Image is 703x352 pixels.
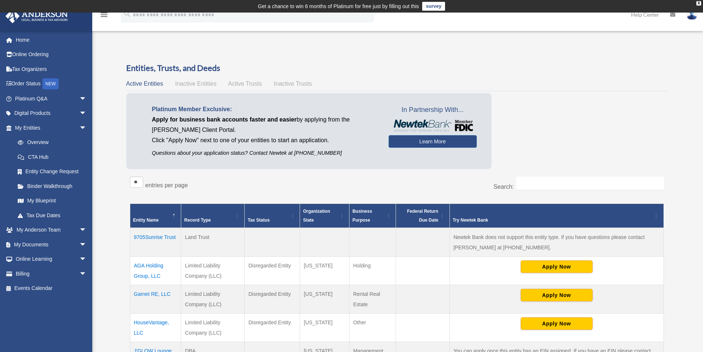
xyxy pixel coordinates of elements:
img: NewtekBankLogoSM.png [392,120,473,131]
a: survey [422,2,445,11]
a: Online Learningarrow_drop_down [5,252,98,267]
label: Search: [493,184,514,190]
td: Disregarded Entity [245,314,300,342]
th: Tax Status: Activate to sort [245,204,300,228]
a: Binder Walkthrough [10,179,94,194]
td: Newtek Bank does not support this entity type. If you have questions please contact [PERSON_NAME]... [449,228,664,257]
a: menu [100,13,108,19]
span: Tax Status [248,218,270,223]
span: Inactive Entities [175,81,216,87]
a: My Documentsarrow_drop_down [5,237,98,252]
i: search [123,10,131,18]
a: Platinum Q&Aarrow_drop_down [5,91,98,106]
span: Apply for business bank accounts faster and easier [152,116,297,123]
td: Disregarded Entity [245,285,300,314]
label: entries per page [145,182,188,188]
span: Entity Name [133,218,159,223]
td: HouseVantage, LLC [130,314,181,342]
td: Disregarded Entity [245,257,300,285]
td: [US_STATE] [300,257,349,285]
td: Limited Liability Company (LLC) [181,257,245,285]
th: Record Type: Activate to sort [181,204,245,228]
div: Try Newtek Bank [453,216,652,225]
span: arrow_drop_down [79,237,94,252]
a: CTA Hub [10,150,94,164]
span: arrow_drop_down [79,120,94,136]
td: AGA Holding Group, LLC [130,257,181,285]
a: Online Ordering [5,47,98,62]
span: Business Purpose [352,209,372,223]
th: Federal Return Due Date: Activate to sort [396,204,450,228]
a: My Entitiesarrow_drop_down [5,120,94,135]
a: Tax Organizers [5,62,98,76]
a: Entity Change Request [10,164,94,179]
td: Land Trust [181,228,245,257]
span: Inactive Trusts [274,81,312,87]
button: Apply Now [521,260,593,273]
a: My Anderson Teamarrow_drop_down [5,223,98,237]
td: [US_STATE] [300,285,349,314]
th: Organization State: Activate to sort [300,204,349,228]
span: arrow_drop_down [79,223,94,238]
div: close [696,1,701,6]
span: arrow_drop_down [79,106,94,121]
td: Garnet RE, LLC [130,285,181,314]
a: Order StatusNEW [5,76,98,92]
span: arrow_drop_down [79,91,94,106]
p: Questions about your application status? Contact Newtek at [PHONE_NUMBER] [152,148,378,158]
p: Platinum Member Exclusive: [152,104,378,115]
a: Overview [10,135,90,150]
img: User Pic [686,9,697,20]
i: menu [100,10,108,19]
a: Events Calendar [5,281,98,296]
th: Business Purpose: Activate to sort [349,204,396,228]
a: Tax Due Dates [10,208,94,223]
a: My Blueprint [10,194,94,208]
span: Federal Return Due Date [407,209,438,223]
td: Limited Liability Company (LLC) [181,285,245,314]
h3: Entities, Trusts, and Deeds [126,62,668,74]
p: by applying from the [PERSON_NAME] Client Portal. [152,115,378,135]
a: Home [5,33,98,47]
td: 9705Sunrise Trust [130,228,181,257]
th: Entity Name: Activate to invert sorting [130,204,181,228]
span: Active Trusts [228,81,262,87]
span: Record Type [184,218,211,223]
td: [US_STATE] [300,314,349,342]
div: NEW [42,78,59,89]
img: Anderson Advisors Platinum Portal [3,9,70,23]
td: Rental Real Estate [349,285,396,314]
a: Digital Productsarrow_drop_down [5,106,98,121]
th: Try Newtek Bank : Activate to sort [449,204,664,228]
a: Learn More [389,135,477,148]
div: Get a chance to win 6 months of Platinum for free just by filling out this [258,2,419,11]
span: In Partnership With... [389,104,477,116]
button: Apply Now [521,289,593,301]
span: arrow_drop_down [79,266,94,281]
button: Apply Now [521,317,593,330]
a: Billingarrow_drop_down [5,266,98,281]
td: Holding [349,257,396,285]
td: Other [349,314,396,342]
p: Click "Apply Now" next to one of your entities to start an application. [152,135,378,146]
td: Limited Liability Company (LLC) [181,314,245,342]
span: arrow_drop_down [79,252,94,267]
span: Organization State [303,209,330,223]
span: Active Entities [126,81,163,87]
